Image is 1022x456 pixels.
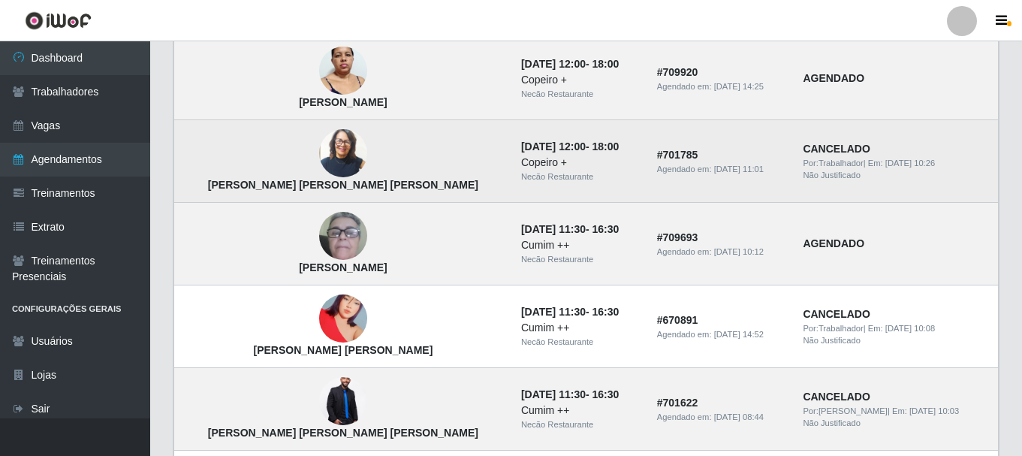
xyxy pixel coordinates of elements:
div: Cumim ++ [521,320,639,336]
div: Necão Restaurante [521,418,639,431]
strong: # 670891 [657,314,698,326]
div: Agendado em: [657,80,785,93]
strong: - [521,58,619,70]
img: Myllena Cíntia silva dantas [319,276,367,362]
div: Agendado em: [657,163,785,176]
time: [DATE] 11:30 [521,306,586,318]
time: [DATE] 11:01 [714,165,764,174]
span: Por: [PERSON_NAME] [803,406,888,415]
div: Não Justificado [803,417,989,430]
strong: [PERSON_NAME] [299,96,387,108]
time: [DATE] 10:26 [885,159,935,168]
strong: - [521,140,619,153]
time: 16:30 [592,223,620,235]
time: 18:00 [592,140,620,153]
img: João Pedro da Silva Santos [319,365,367,437]
div: Agendado em: [657,411,785,424]
strong: # 701785 [657,149,698,161]
strong: AGENDADO [803,237,864,249]
div: Necão Restaurante [521,88,639,101]
time: [DATE] 11:30 [521,388,586,400]
div: | Em: [803,405,989,418]
span: Por: Trabalhador [803,159,863,168]
strong: # 701622 [657,397,698,409]
img: Sandra Maria Barros Roma [319,187,367,286]
time: [DATE] 10:03 [909,406,959,415]
div: Copeiro + [521,72,639,88]
img: Luzia Neta de Souza Silva [319,125,367,182]
div: | Em: [803,157,989,170]
time: 16:30 [592,388,620,400]
div: Agendado em: [657,246,785,258]
strong: # 709920 [657,66,698,78]
div: Não Justificado [803,169,989,182]
span: Por: Trabalhador [803,324,863,333]
strong: [PERSON_NAME] [PERSON_NAME] [254,344,433,356]
time: [DATE] 14:52 [714,330,764,339]
div: Cumim ++ [521,403,639,418]
strong: CANCELADO [803,391,870,403]
div: | Em: [803,322,989,335]
time: [DATE] 08:44 [714,412,764,421]
div: Copeiro + [521,155,639,171]
time: [DATE] 10:08 [885,324,935,333]
time: [DATE] 11:30 [521,223,586,235]
time: [DATE] 10:12 [714,247,764,256]
strong: CANCELADO [803,308,870,320]
div: Cumim ++ [521,237,639,253]
time: [DATE] 14:25 [714,82,764,91]
strong: # 709693 [657,231,698,243]
div: Não Justificado [803,334,989,347]
div: Agendado em: [657,328,785,341]
img: CoreUI Logo [25,11,92,30]
div: Necão Restaurante [521,253,639,266]
div: Necão Restaurante [521,336,639,349]
strong: - [521,388,619,400]
time: [DATE] 12:00 [521,58,586,70]
strong: [PERSON_NAME] [299,261,387,273]
strong: - [521,223,619,235]
strong: [PERSON_NAME] [PERSON_NAME] [PERSON_NAME] [208,427,478,439]
strong: - [521,306,619,318]
strong: CANCELADO [803,143,870,155]
time: [DATE] 12:00 [521,140,586,153]
time: 16:30 [592,306,620,318]
strong: [PERSON_NAME] [PERSON_NAME] [PERSON_NAME] [208,179,478,191]
strong: AGENDADO [803,72,864,84]
img: Neilda Borges da Silva [319,39,367,103]
time: 18:00 [592,58,620,70]
div: Necão Restaurante [521,171,639,183]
